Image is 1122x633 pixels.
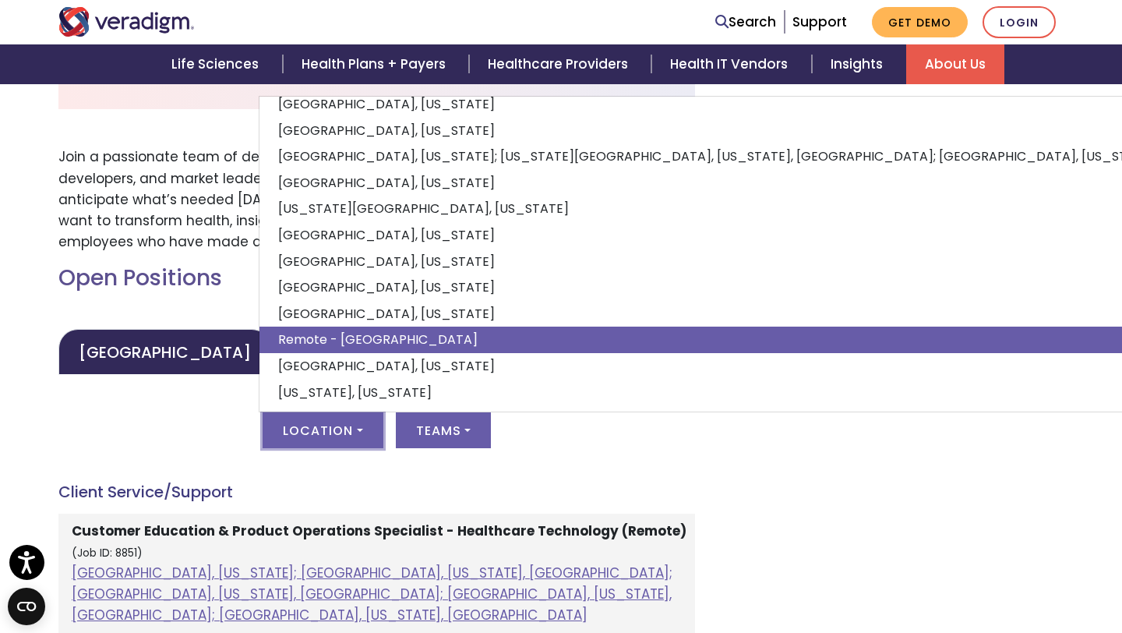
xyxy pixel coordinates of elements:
[153,44,282,84] a: Life Sciences
[58,7,195,37] img: Veradigm logo
[283,44,469,84] a: Health Plans + Payers
[58,147,695,253] p: Join a passionate team of dedicated associates who work side-by-side with caregivers, developers,...
[715,12,776,33] a: Search
[872,7,968,37] a: Get Demo
[58,265,695,292] h2: Open Positions
[58,329,271,375] a: [GEOGRAPHIC_DATA]
[263,412,383,448] button: Location
[906,44,1004,84] a: About Us
[651,44,811,84] a: Health IT Vendors
[792,12,847,31] a: Support
[72,564,672,624] a: [GEOGRAPHIC_DATA], [US_STATE]; [GEOGRAPHIC_DATA], [US_STATE], [GEOGRAPHIC_DATA]; [GEOGRAPHIC_DATA...
[72,546,143,561] small: (Job ID: 8851)
[58,483,695,501] h4: Client Service/Support
[8,588,45,625] button: Open CMP widget
[983,6,1056,38] a: Login
[812,44,906,84] a: Insights
[396,412,491,448] button: Teams
[469,44,651,84] a: Healthcare Providers
[72,522,686,540] strong: Customer Education & Product Operations Specialist - Healthcare Technology (Remote)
